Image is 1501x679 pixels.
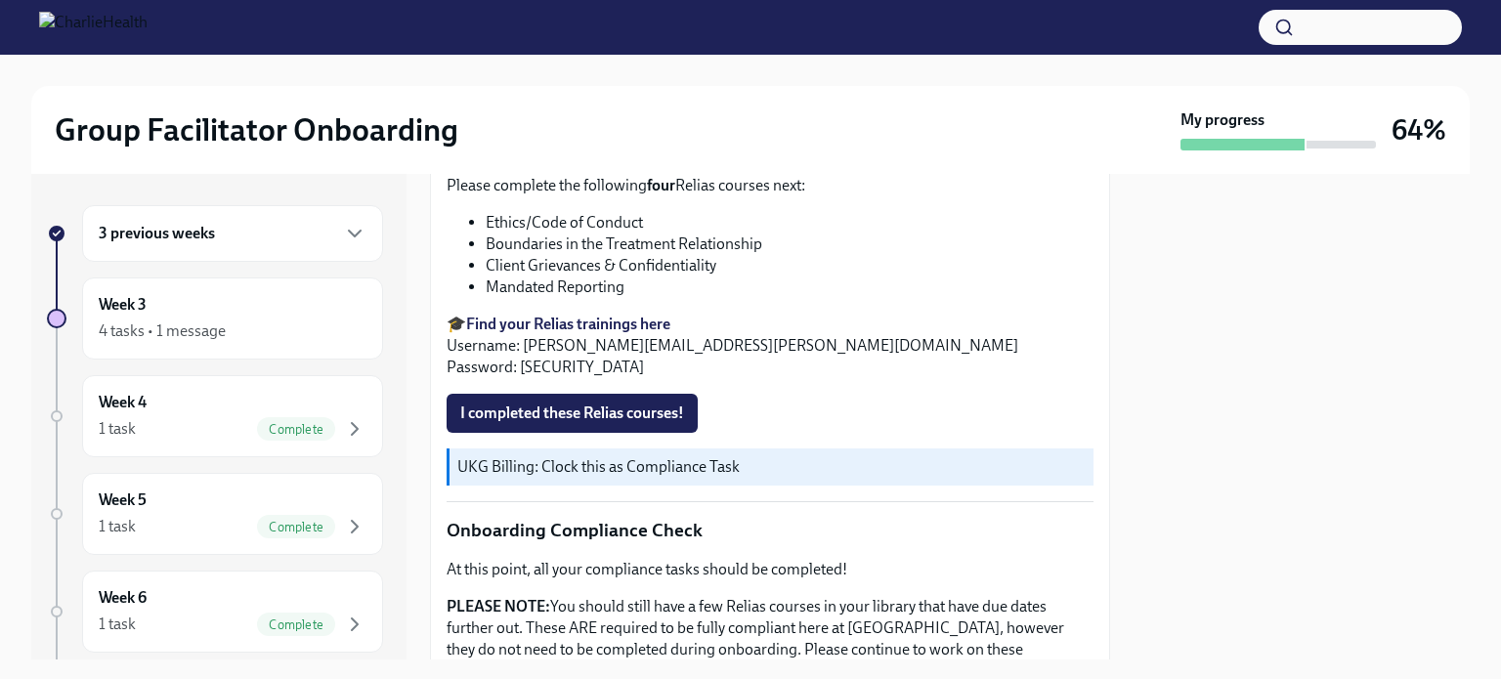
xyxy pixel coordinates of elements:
p: Onboarding Compliance Check [447,518,1094,543]
a: Week 51 taskComplete [47,473,383,555]
h6: 3 previous weeks [99,223,215,244]
p: UKG Billing: Clock this as Compliance Task [457,456,1086,478]
strong: My progress [1180,109,1265,131]
img: CharlieHealth [39,12,148,43]
h6: Week 6 [99,587,147,609]
strong: PLEASE NOTE: [447,597,550,615]
p: Please complete the following Relias courses next: [447,175,1094,196]
span: Complete [257,422,335,437]
div: 1 task [99,516,136,537]
div: 1 task [99,614,136,635]
li: Mandated Reporting [486,276,1094,298]
div: 1 task [99,418,136,440]
a: Week 34 tasks • 1 message [47,277,383,360]
li: Boundaries in the Treatment Relationship [486,233,1094,255]
div: 3 previous weeks [82,205,383,262]
span: Complete [257,617,335,632]
h2: Group Facilitator Onboarding [55,110,458,149]
p: 🎓 Username: [PERSON_NAME][EMAIL_ADDRESS][PERSON_NAME][DOMAIN_NAME] Password: [SECURITY_DATA] [447,314,1094,378]
h6: Week 3 [99,294,147,316]
li: Ethics/Code of Conduct [486,212,1094,233]
h6: Week 4 [99,392,147,413]
a: Week 41 taskComplete [47,375,383,457]
a: Week 61 taskComplete [47,571,383,653]
span: I completed these Relias courses! [460,403,684,423]
li: Client Grievances & Confidentiality [486,255,1094,276]
div: 4 tasks • 1 message [99,320,226,342]
a: Find your Relias trainings here [466,315,670,333]
p: At this point, all your compliance tasks should be completed! [447,559,1094,580]
button: I completed these Relias courses! [447,394,698,433]
span: Complete [257,520,335,534]
strong: four [647,176,675,194]
h6: Week 5 [99,489,147,511]
h3: 64% [1392,112,1446,148]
